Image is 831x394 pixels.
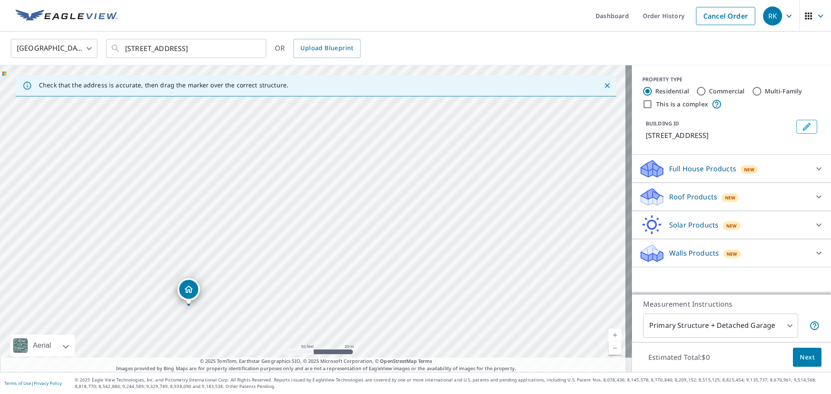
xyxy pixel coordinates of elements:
p: Full House Products [669,163,736,174]
button: Edit building 1 [796,120,817,134]
label: Multi-Family [765,87,802,96]
a: OpenStreetMap [380,358,416,364]
span: New [727,250,738,257]
p: | [4,381,62,386]
div: OR [275,39,361,58]
a: Upload Blueprint [293,39,360,58]
a: Terms [418,358,432,364]
p: Measurement Instructions [643,299,820,309]
input: Search by address or latitude-longitude [125,36,248,61]
p: [STREET_ADDRESS] [646,130,793,141]
p: BUILDING ID [646,120,679,127]
p: Walls Products [669,248,719,258]
div: Dropped pin, building 1, Residential property, 41 Meadow Stream Dr Buffalo, NY 14226 [177,278,200,305]
div: RK [763,6,782,26]
a: Cancel Order [696,7,755,25]
p: © 2025 Eagle View Technologies, Inc. and Pictometry International Corp. All Rights Reserved. Repo... [75,377,827,390]
p: Check that the address is accurate, then drag the marker over the correct structure. [39,81,288,89]
span: Next [800,352,815,363]
p: Estimated Total: $0 [641,348,717,367]
div: PROPERTY TYPE [642,76,821,83]
span: New [744,166,755,173]
div: Aerial [10,335,75,356]
label: Residential [655,87,689,96]
span: © 2025 TomTom, Earthstar Geographics SIO, © 2025 Microsoft Corporation, © [200,358,432,365]
span: New [726,222,737,229]
div: [GEOGRAPHIC_DATA] [11,36,97,61]
p: Roof Products [669,192,717,202]
div: Roof ProductsNew [639,186,824,207]
span: New [725,194,736,201]
button: Close [602,80,613,91]
img: EV Logo [16,10,118,22]
a: Current Level 19, Zoom In [609,329,622,342]
p: Solar Products [669,220,718,230]
a: Current Level 19, Zoom Out [609,342,622,355]
div: Solar ProductsNew [639,215,824,235]
div: Walls ProductsNew [639,243,824,263]
span: Upload Blueprint [300,43,353,54]
div: Primary Structure + Detached Garage [643,314,798,338]
label: Commercial [709,87,745,96]
div: Full House ProductsNew [639,158,824,179]
a: Privacy Policy [34,380,62,386]
span: Your report will include the primary structure and a detached garage if one exists. [809,320,820,331]
button: Next [793,348,821,367]
label: This is a complex [656,100,708,109]
div: Aerial [30,335,54,356]
a: Terms of Use [4,380,31,386]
